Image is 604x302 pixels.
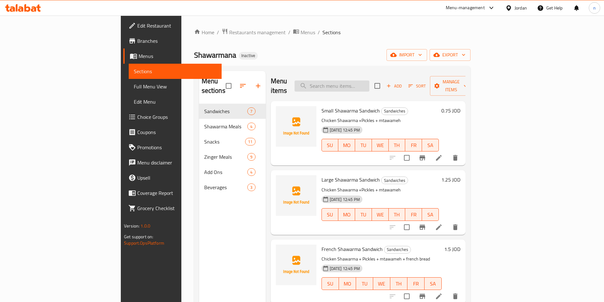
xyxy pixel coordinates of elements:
a: Upsell [123,170,222,185]
button: FR [407,277,425,290]
div: Sandwiches [384,246,411,254]
a: Promotions [123,140,222,155]
span: Get support on: [124,233,153,241]
div: items [247,183,255,191]
span: FR [408,210,419,219]
span: SU [324,279,336,288]
a: Coupons [123,125,222,140]
div: Beverages3 [199,180,266,195]
input: search [295,80,369,92]
a: Full Menu View [129,79,222,94]
span: MO [341,210,353,219]
span: Snacks [204,138,245,145]
span: Sandwiches [384,246,411,253]
span: n [593,4,596,11]
div: Add Ons4 [199,164,266,180]
span: Branches [137,37,217,45]
nav: breadcrumb [194,28,471,36]
span: Shawarma Meals [204,123,248,130]
span: Menus [139,52,217,60]
span: Add item [384,81,404,91]
button: import [386,49,427,61]
div: Zinger Meals9 [199,149,266,164]
span: Edit Restaurant [137,22,217,29]
div: items [247,107,255,115]
div: items [247,123,255,130]
span: Restaurants management [229,29,286,36]
span: Sandwiches [381,177,408,184]
span: FR [408,141,419,150]
span: TH [391,210,403,219]
span: Grocery Checklist [137,204,217,212]
span: TU [359,279,371,288]
a: Choice Groups [123,109,222,125]
button: Manage items [430,76,472,96]
a: Coverage Report [123,185,222,201]
span: Coverage Report [137,189,217,197]
button: MO [338,139,355,151]
span: WE [374,210,386,219]
div: Inactive [239,52,258,60]
span: 4 [248,124,255,130]
span: 1.0.0 [140,222,150,230]
span: TU [358,210,369,219]
div: Snacks11 [199,134,266,149]
div: items [247,168,255,176]
button: MO [339,277,356,290]
button: Add [384,81,404,91]
span: Menus [301,29,315,36]
p: Chicken Shawarma +Pickles + mtawameh [321,186,439,194]
a: Edit menu item [435,292,443,300]
span: TH [393,279,405,288]
span: Inactive [239,53,258,58]
span: Menu disclaimer [137,159,217,166]
a: Edit Menu [129,94,222,109]
button: SU [321,139,339,151]
span: Large Shawarma Sandwich [321,175,380,184]
button: TH [389,208,406,221]
button: SA [422,139,439,151]
a: Edit menu item [435,154,443,162]
h6: 1.25 JOD [441,175,460,184]
span: MO [341,141,353,150]
span: Sort sections [235,78,250,93]
div: Menu-management [446,4,485,12]
button: MO [338,208,355,221]
span: SA [427,279,439,288]
img: Small Shawarma Sandwich [276,106,316,147]
span: MO [341,279,354,288]
span: Shawarmana [194,48,236,62]
button: FR [405,139,422,151]
span: 9 [248,154,255,160]
button: TH [390,277,407,290]
a: Grocery Checklist [123,201,222,216]
span: [DATE] 12:45 PM [327,127,362,133]
span: Sections [322,29,341,36]
div: items [247,153,255,161]
span: 4 [248,169,255,175]
div: Add Ons [204,168,248,176]
span: Select section [371,79,384,93]
button: TU [355,139,372,151]
span: Add [386,82,403,90]
div: Sandwiches [381,107,408,115]
span: Version: [124,222,140,230]
a: Edit menu item [435,223,443,231]
span: Select to update [400,221,413,234]
span: Full Menu View [134,83,217,90]
button: TU [356,277,373,290]
span: WE [374,141,386,150]
span: WE [376,279,388,288]
span: 11 [245,139,255,145]
span: SU [324,210,336,219]
button: Sort [407,81,427,91]
span: Zinger Meals [204,153,248,161]
span: SU [324,141,336,150]
span: TU [358,141,369,150]
a: Sections [129,64,222,79]
span: Select all sections [222,79,235,93]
